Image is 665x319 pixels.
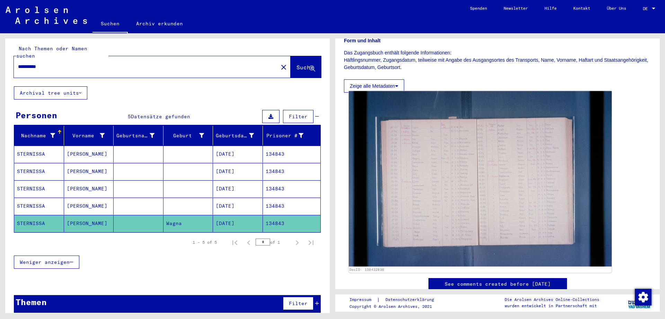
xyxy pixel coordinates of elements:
[16,296,47,308] div: Themen
[14,163,64,180] mat-cell: STERNISSA
[166,132,204,139] div: Geburt‏
[277,60,291,74] button: Clear
[14,86,87,100] button: Archival tree units
[64,126,114,145] mat-header-cell: Vorname
[228,235,242,249] button: First page
[627,294,653,311] img: yv_logo.png
[64,215,114,232] mat-cell: [PERSON_NAME]
[349,296,377,303] a: Impressum
[349,303,442,310] p: Copyright © Arolsen Archives, 2021
[263,163,321,180] mat-cell: 134843
[296,64,314,71] span: Suche
[263,126,321,145] mat-header-cell: Prisoner #
[14,126,64,145] mat-header-cell: Nachname
[128,15,191,32] a: Archiv erkunden
[344,49,651,71] p: Das Zugangsbuch enthält folgende Informationen: Häftlingsnummer, Zugangsdatum, teilweise mit Anga...
[64,163,114,180] mat-cell: [PERSON_NAME]
[380,296,442,303] a: Datenschutzerklärung
[643,6,650,11] span: DE
[213,215,263,232] mat-cell: [DATE]
[216,132,254,139] div: Geburtsdatum
[505,303,599,309] p: wurden entwickelt in Partnerschaft mit
[16,45,87,59] mat-label: Nach Themen oder Namen suchen
[64,180,114,197] mat-cell: [PERSON_NAME]
[163,126,213,145] mat-header-cell: Geburt‏
[304,235,318,249] button: Last page
[445,281,551,288] a: See comments created before [DATE]
[344,79,404,93] button: Zeige alle Metadaten
[128,113,131,120] span: 5
[283,297,313,310] button: Filter
[20,259,70,265] span: Weniger anzeigen
[14,180,64,197] mat-cell: STERNISSA
[263,215,321,232] mat-cell: 134843
[64,198,114,215] mat-cell: [PERSON_NAME]
[213,180,263,197] mat-cell: [DATE]
[17,132,55,139] div: Nachname
[14,146,64,163] mat-cell: STERNISSA
[213,146,263,163] mat-cell: [DATE]
[263,198,321,215] mat-cell: 134843
[6,7,87,24] img: Arolsen_neg.svg
[283,110,313,123] button: Filter
[289,300,308,307] span: Filter
[263,146,321,163] mat-cell: 134843
[114,126,163,145] mat-header-cell: Geburtsname
[263,180,321,197] mat-cell: 134843
[131,113,190,120] span: Datensätze gefunden
[193,239,217,245] div: 1 – 5 of 5
[17,130,64,141] div: Nachname
[266,130,312,141] div: Prisoner #
[213,163,263,180] mat-cell: [DATE]
[14,256,79,269] button: Weniger anzeigen
[349,296,442,303] div: |
[349,91,612,267] img: 001.jpg
[166,130,213,141] div: Geburt‏
[16,109,57,121] div: Personen
[635,289,651,305] img: Zustimmung ändern
[67,132,105,139] div: Vorname
[116,132,154,139] div: Geburtsname
[116,130,163,141] div: Geburtsname
[280,63,288,71] mat-icon: close
[64,146,114,163] mat-cell: [PERSON_NAME]
[256,239,290,245] div: of 1
[344,38,381,43] b: Form und Inhalt
[266,132,304,139] div: Prisoner #
[216,130,263,141] div: Geburtsdatum
[289,113,308,120] span: Filter
[242,235,256,249] button: Previous page
[67,130,114,141] div: Vorname
[349,268,384,272] a: DocID: 130432836
[291,56,321,78] button: Suche
[14,198,64,215] mat-cell: STERNISSA
[163,215,213,232] mat-cell: Wagna
[505,296,599,303] p: Die Arolsen Archives Online-Collections
[635,288,651,305] div: Zustimmung ändern
[213,126,263,145] mat-header-cell: Geburtsdatum
[92,15,128,33] a: Suchen
[290,235,304,249] button: Next page
[213,198,263,215] mat-cell: [DATE]
[14,215,64,232] mat-cell: STERNISSA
